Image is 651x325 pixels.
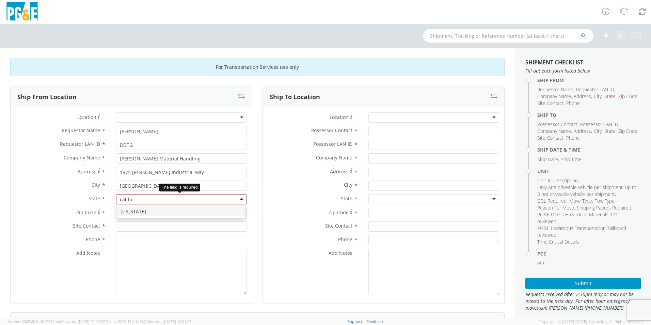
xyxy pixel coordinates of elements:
span: Move Type [569,198,592,204]
span: City [344,182,352,188]
li: , [577,204,632,211]
span: Server: 2025.20.0-db47332bad5 [8,319,105,324]
span: Possessor Contact [537,121,577,127]
span: Address [78,168,96,175]
span: Address [330,168,349,175]
span: State [604,93,616,99]
li: , [537,184,639,198]
span: Zip Code [618,128,637,134]
li: , [537,225,639,238]
h3: Ship To Location [270,94,320,100]
span: Requestor Name [537,86,573,93]
a: Support [348,319,362,324]
span: Requestor LAN ID [60,141,100,147]
div: For Transportation Services use only [10,58,505,76]
li: , [580,121,619,128]
h4: Ship From [537,78,641,83]
span: Site Contact [537,135,563,141]
li: , [574,128,592,135]
span: Tow Type [595,198,615,204]
span: PG&E Hazardous Transportation Tailboard reviewed [537,225,626,238]
span: Copyright © [DATE]-[DATE] Agistix Inc., All Rights Reserved [539,319,643,324]
span: Add Notes [76,250,100,256]
span: Reason For Move [537,204,574,211]
span: Add Notes [329,250,352,256]
a: Feedback [367,319,383,324]
div: The field is required [159,184,200,191]
span: Zip Code [76,209,96,216]
span: State [341,195,352,202]
span: Site Contact [325,222,352,229]
li: , [594,128,603,135]
span: Possessor Contact [311,127,352,134]
li: , [604,93,617,100]
h4: Ship Date & Time [537,147,641,152]
span: Phone [566,100,580,106]
li: , [595,198,616,204]
span: Requests received after 2:30pm may or may not be moved to the next day. For after hour emergency ... [525,291,641,311]
h4: Unit [537,169,641,174]
li: , [553,177,579,184]
span: Address [574,128,591,134]
li: , [537,100,565,107]
li: , [537,177,552,184]
li: , [537,128,572,135]
li: , [574,93,592,100]
span: Site Contact [537,100,563,106]
span: Possessor LAN ID [580,121,618,127]
span: Location [330,114,349,120]
span: City [92,182,100,188]
span: Zip Code [329,209,349,216]
div: [US_STATE] [116,207,245,216]
span: Site Contact [73,222,100,229]
li: , [618,128,638,135]
button: Submit [525,278,641,289]
span: Shipping Papers Required [577,204,631,211]
span: Requestor LAN ID [576,86,614,93]
li: , [537,135,565,141]
span: Phone [86,236,100,243]
span: City [594,128,602,134]
span: Client: 2025.18.0-fd567a5 [106,319,191,324]
li: , [537,198,568,204]
span: State [89,195,100,202]
strong: Shipment Checklist [525,59,583,66]
span: Company Name [537,93,571,99]
li: , [537,86,574,93]
li: , [537,93,572,100]
span: Ship Date [537,156,558,162]
span: Address [574,93,591,99]
li: , [537,121,578,128]
span: Company Name [537,128,571,134]
li: , [618,93,638,100]
li: , [594,93,603,100]
input: Shipment, Tracking or Reference Number (at least 4 chars) [423,29,593,43]
span: State [604,128,616,134]
span: Phone [566,135,580,141]
h3: Ship From Location [17,94,77,100]
span: PCC [537,260,546,266]
span: Phone [338,236,352,243]
span: Fill out each form listed below [525,67,641,74]
li: , [537,156,559,163]
span: Ship Time [561,156,582,162]
li: , [537,204,575,211]
span: master, [DATE] 11:13:37 [63,319,105,324]
span: CDL Required [537,198,567,204]
li: , [604,128,617,135]
h4: PCC [537,251,641,256]
li: , [569,198,593,204]
h4: Ship To [537,112,641,118]
span: Company Name [64,154,100,161]
span: Company Name [316,154,352,161]
span: Unit # [537,177,551,184]
li: , [576,86,615,93]
li: , [537,211,639,225]
span: PG&E DOT's Hazardous Materials 101 reviewed [537,211,618,225]
span: Only one driveable vehicle per shipment, up to 3 not driveable vehicle per shipment [537,184,636,197]
span: master, [DATE] 10:01:07 [150,319,191,324]
span: Possessor LAN ID [313,141,352,147]
span: Location [77,114,96,120]
img: pge-logo-06675f144f4cfa6a6814.png [5,2,39,22]
span: City [594,93,602,99]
